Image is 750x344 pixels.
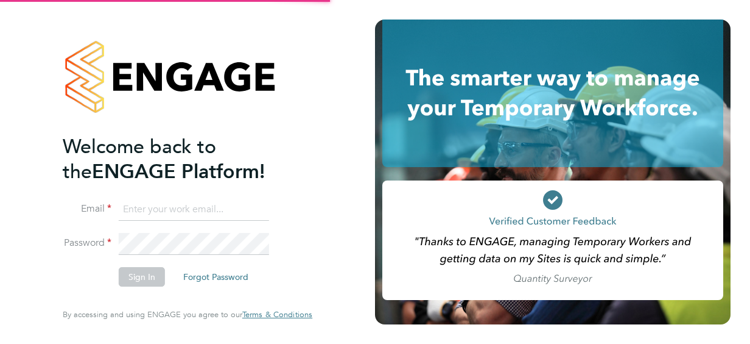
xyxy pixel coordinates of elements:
span: By accessing and using ENGAGE you agree to our [63,309,312,320]
label: Password [63,237,111,249]
button: Forgot Password [173,267,258,287]
h2: ENGAGE Platform! [63,134,300,184]
span: Welcome back to the [63,135,216,184]
label: Email [63,202,111,215]
button: Sign In [119,267,165,287]
input: Enter your work email... [119,199,269,221]
a: Terms & Conditions [242,310,312,320]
